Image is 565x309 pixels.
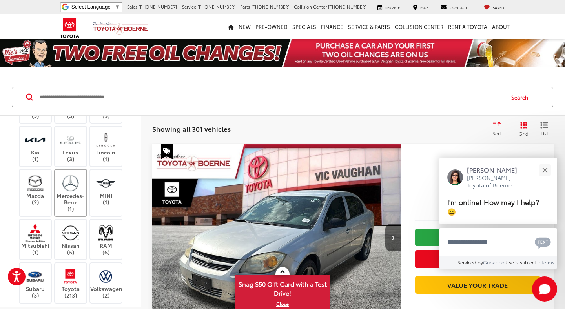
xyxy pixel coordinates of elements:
[182,4,196,10] span: Service
[95,224,117,242] img: Vic Vaughan Toyota of Boerne in Boerne, TX)
[20,174,51,205] label: Mazda (2)
[447,196,539,216] span: I'm online! How may I help? 😀
[490,14,512,39] a: About
[24,131,46,149] img: Vic Vaughan Toyota of Boerne in Boerne, TX)
[415,250,540,268] button: Get Price Now
[95,131,117,149] img: Vic Vaughan Toyota of Boerne in Boerne, TX)
[240,4,250,10] span: Parts
[407,4,434,11] a: Map
[319,14,346,39] a: Finance
[24,174,46,192] img: Vic Vaughan Toyota of Boerne in Boerne, TX)
[450,5,467,10] span: Contact
[504,87,539,107] button: Search
[71,4,120,10] a: Select Language​
[60,131,81,149] img: Vic Vaughan Toyota of Boerne in Boerne, TX)
[90,87,122,119] label: Jeep (9)
[541,259,554,265] a: Terms
[415,276,540,294] a: Value Your Trade
[439,158,557,269] div: Close[PERSON_NAME][PERSON_NAME] Toyota of BoerneI'm online! How may I help? 😀Type your messageCha...
[532,233,553,251] button: Chat with SMS
[505,259,541,265] span: Use is subject to
[55,87,87,119] label: Hyundai (3)
[519,130,529,137] span: Grid
[55,15,84,41] img: Toyota
[90,224,122,255] label: RAM (6)
[346,14,392,39] a: Service & Parts: Opens in a new tab
[439,228,557,256] textarea: Type your message
[20,87,51,119] label: Honda (9)
[385,5,400,10] span: Service
[493,5,504,10] span: Saved
[127,4,137,10] span: Sales
[435,4,473,11] a: Contact
[492,130,501,136] span: Sort
[71,4,111,10] span: Select Language
[290,14,319,39] a: Specials
[152,124,231,133] span: Showing all 301 vehicles
[415,229,540,246] a: Check Availability
[93,21,149,35] img: Vic Vaughan Toyota of Boerne
[55,174,87,212] label: Mercedes-Benz (1)
[415,198,540,206] span: [DATE] Price:
[55,267,87,299] label: Toyota (213)
[60,224,81,242] img: Vic Vaughan Toyota of Boerne in Boerne, TX)
[226,14,236,39] a: Home
[446,14,490,39] a: Rent a Toyota
[478,4,510,11] a: My Saved Vehicles
[510,121,534,137] button: Grid View
[90,174,122,205] label: MINI (1)
[20,267,51,299] label: Subaru (3)
[197,4,236,10] span: [PHONE_NUMBER]
[90,131,122,162] label: Lincoln (1)
[488,121,510,137] button: Select sort value
[251,4,290,10] span: [PHONE_NUMBER]
[20,224,51,255] label: Mitsubishi (1)
[457,259,483,265] span: Serviced by
[236,14,253,39] a: New
[328,4,366,10] span: [PHONE_NUMBER]
[236,276,329,300] span: Snag $50 Gift Card with a Test Drive!
[535,236,551,249] svg: Text
[115,4,120,10] span: ▼
[161,144,173,159] span: Special
[60,267,81,285] img: Vic Vaughan Toyota of Boerne in Boerne, TX)
[483,259,505,265] a: Gubagoo.
[534,121,554,137] button: List View
[90,267,122,299] label: Volkswagen (2)
[540,130,548,136] span: List
[532,276,557,302] button: Toggle Chat Window
[24,224,46,242] img: Vic Vaughan Toyota of Boerne in Boerne, TX)
[372,4,406,11] a: Service
[536,162,553,178] button: Close
[24,267,46,285] img: Vic Vaughan Toyota of Boerne in Boerne, TX)
[139,4,177,10] span: [PHONE_NUMBER]
[253,14,290,39] a: Pre-Owned
[294,4,327,10] span: Collision Center
[467,165,525,174] p: [PERSON_NAME]
[95,174,117,192] img: Vic Vaughan Toyota of Boerne in Boerne, TX)
[415,175,540,194] span: $1,700
[60,174,81,192] img: Vic Vaughan Toyota of Boerne in Boerne, TX)
[392,14,446,39] a: Collision Center
[467,174,525,189] p: [PERSON_NAME] Toyota of Boerne
[39,88,504,107] input: Search by Make, Model, or Keyword
[420,5,428,10] span: Map
[55,131,87,162] label: Lexus (3)
[532,276,557,302] svg: Start Chat
[55,224,87,255] label: Nissan (5)
[95,267,117,285] img: Vic Vaughan Toyota of Boerne in Boerne, TX)
[20,131,51,162] label: Kia (1)
[385,224,401,251] button: Next image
